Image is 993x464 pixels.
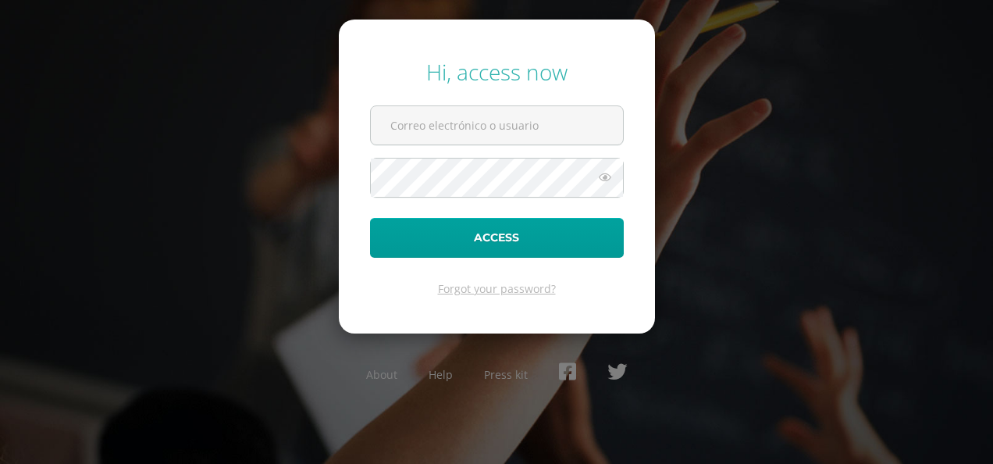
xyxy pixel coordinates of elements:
a: Help [429,367,453,382]
input: Correo electrónico o usuario [371,106,623,145]
a: Forgot your password? [438,281,556,296]
a: Press kit [484,367,528,382]
div: Hi, access now [370,57,624,87]
button: Access [370,218,624,258]
a: About [366,367,397,382]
